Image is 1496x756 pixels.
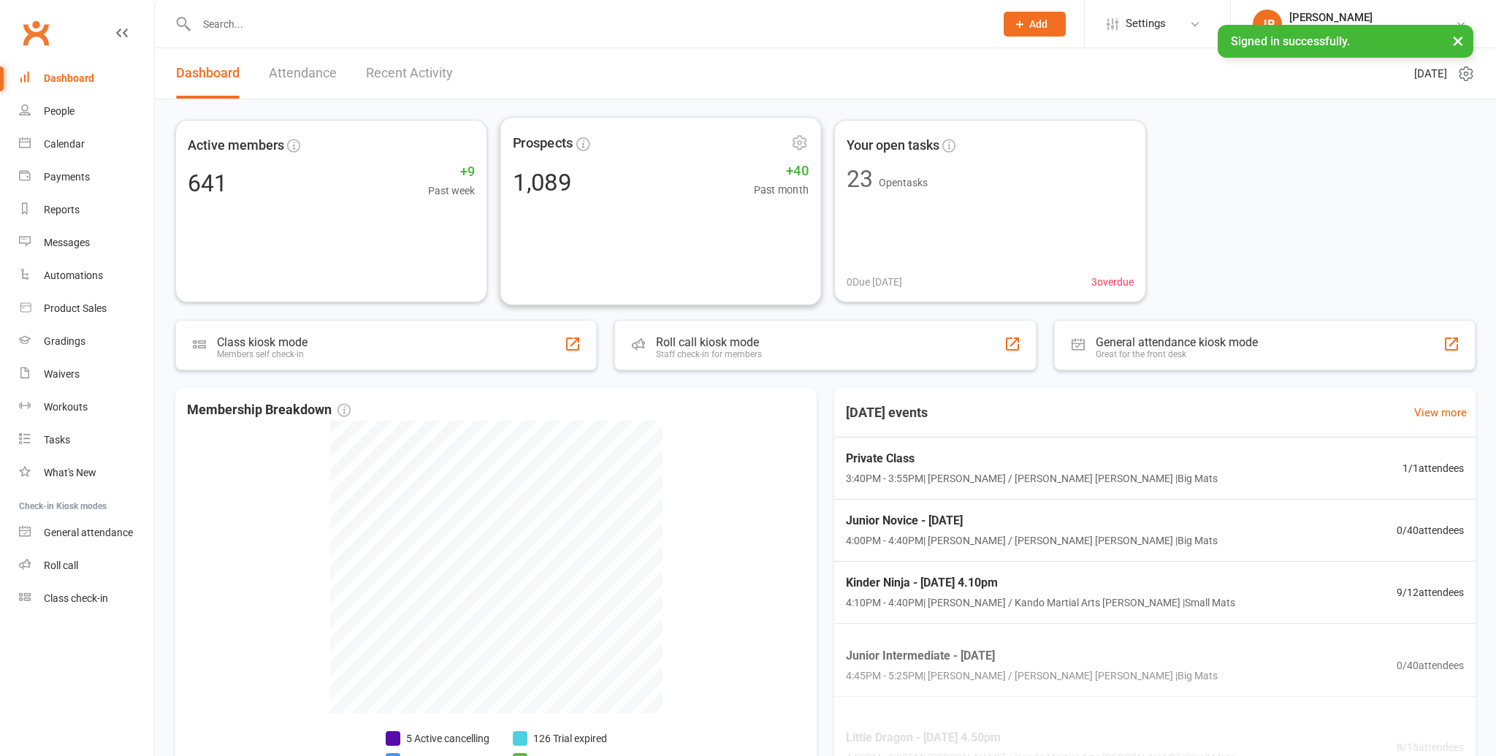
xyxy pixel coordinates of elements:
span: Membership Breakdown [187,400,351,421]
a: Tasks [19,424,154,457]
a: Product Sales [19,292,154,325]
div: JB [1253,9,1282,39]
div: [PERSON_NAME] [1289,11,1455,24]
span: 1 / 1 attendees [1402,460,1464,476]
span: 3 overdue [1091,274,1134,290]
button: × [1445,25,1471,56]
div: What's New [44,467,96,478]
span: Little Dragon - [DATE] 4.50pm [846,728,1235,747]
div: Kando Martial Arts [PERSON_NAME] [1289,24,1455,37]
div: Workouts [44,401,88,413]
span: Active members [188,135,284,156]
span: 4:45PM - 5:25PM | [PERSON_NAME] / [PERSON_NAME] [PERSON_NAME] | Big Mats [846,668,1218,684]
span: 0 / 40 attendees [1397,522,1464,538]
span: Kinder Ninja - [DATE] 4.10pm [846,573,1235,592]
h3: [DATE] events [834,400,939,426]
a: Messages [19,226,154,259]
div: Roll call kiosk mode [656,335,762,349]
a: Recent Activity [366,48,453,99]
span: +9 [428,161,475,183]
a: General attendance kiosk mode [19,516,154,549]
span: 0 / 40 attendees [1397,657,1464,673]
div: Payments [44,171,90,183]
input: Search... [192,14,985,34]
span: 3:40PM - 3:55PM | [PERSON_NAME] / [PERSON_NAME] [PERSON_NAME] | Big Mats [846,470,1218,486]
span: 9 / 12 attendees [1397,584,1464,600]
span: Signed in successfully. [1231,34,1350,48]
a: Dashboard [176,48,240,99]
a: Automations [19,259,154,292]
a: Reports [19,194,154,226]
div: Calendar [44,138,85,150]
a: Payments [19,161,154,194]
a: Clubworx [18,15,54,51]
span: Settings [1126,7,1166,40]
span: Past month [754,182,809,199]
a: What's New [19,457,154,489]
div: Dashboard [44,72,94,84]
span: Past week [428,183,475,199]
span: Junior Novice - [DATE] [846,511,1218,530]
div: Waivers [44,368,80,380]
div: Gradings [44,335,85,347]
div: 641 [188,172,227,195]
span: Prospects [513,132,573,154]
button: Add [1004,12,1066,37]
div: 1,089 [513,170,571,194]
span: Your open tasks [847,135,939,156]
span: 8 / 15 attendees [1397,739,1464,755]
div: Members self check-in [217,349,308,359]
a: Calendar [19,128,154,161]
li: 5 Active cancelling [386,730,489,747]
a: Class kiosk mode [19,582,154,615]
div: Class check-in [44,592,108,604]
div: Tasks [44,434,70,446]
div: Staff check-in for members [656,349,762,359]
span: Private Class [846,449,1218,468]
div: Great for the front desk [1096,349,1258,359]
a: View more [1414,404,1467,421]
a: Attendance [269,48,337,99]
div: 23 [847,167,873,191]
span: +40 [754,160,809,182]
span: Add [1029,18,1047,30]
a: Roll call [19,549,154,582]
div: General attendance [44,527,133,538]
a: Dashboard [19,62,154,95]
span: Junior Intermediate - [DATE] [846,646,1218,665]
span: [DATE] [1414,65,1447,83]
a: Waivers [19,358,154,391]
div: General attendance kiosk mode [1096,335,1258,349]
a: Workouts [19,391,154,424]
div: People [44,105,75,117]
div: Class kiosk mode [217,335,308,349]
span: 0 Due [DATE] [847,274,902,290]
div: Messages [44,237,90,248]
a: Gradings [19,325,154,358]
li: 126 Trial expired [513,730,607,747]
div: Product Sales [44,302,107,314]
span: 4:00PM - 4:40PM | [PERSON_NAME] / [PERSON_NAME] [PERSON_NAME] | Big Mats [846,532,1218,549]
div: Reports [44,204,80,215]
span: Open tasks [879,177,928,188]
div: Automations [44,270,103,281]
span: 4:10PM - 4:40PM | [PERSON_NAME] / Kando Martial Arts [PERSON_NAME] | Small Mats [846,595,1235,611]
div: Roll call [44,560,78,571]
a: People [19,95,154,128]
